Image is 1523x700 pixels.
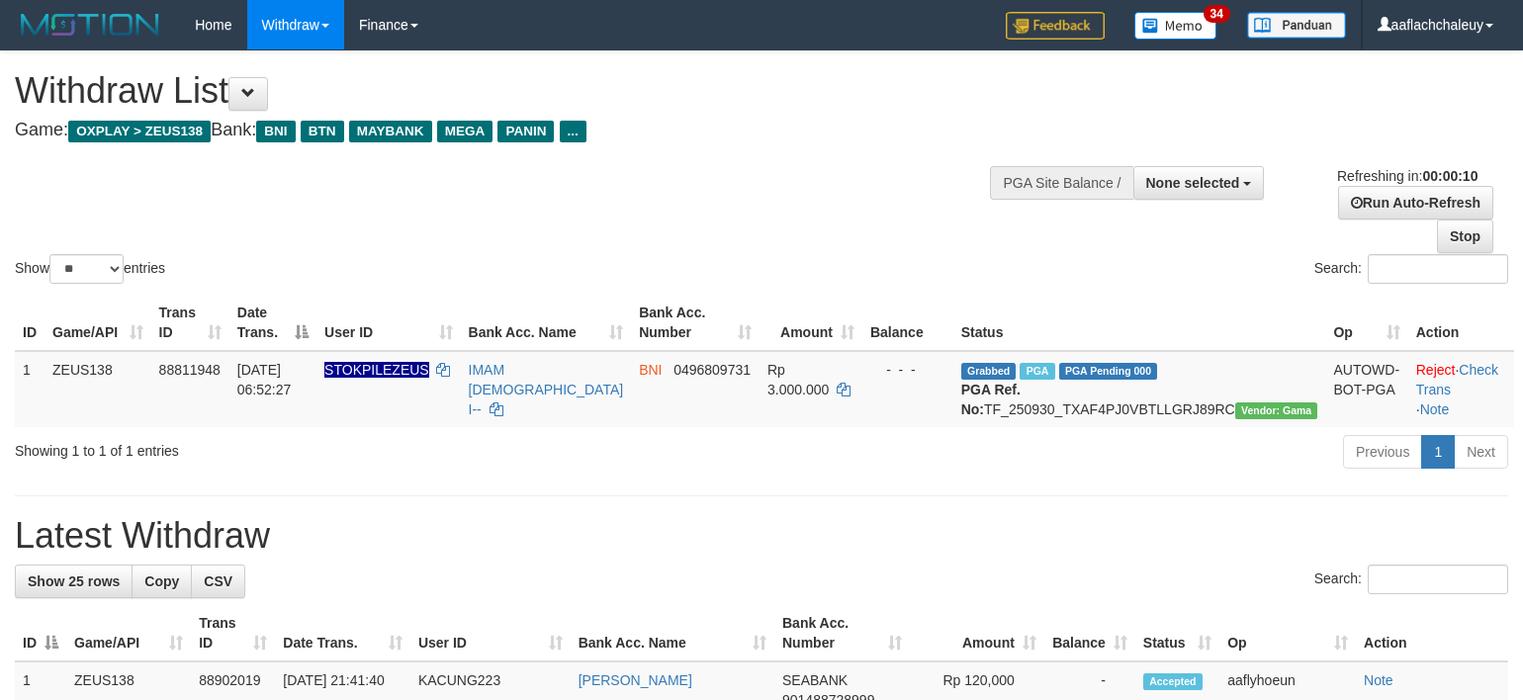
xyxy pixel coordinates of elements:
[256,121,295,142] span: BNI
[1343,435,1422,469] a: Previous
[15,433,620,461] div: Showing 1 to 1 of 1 entries
[204,573,232,589] span: CSV
[1420,401,1450,417] a: Note
[469,362,624,417] a: IMAM [DEMOGRAPHIC_DATA] I--
[437,121,493,142] span: MEGA
[229,295,316,351] th: Date Trans.: activate to sort column descending
[15,351,45,427] td: 1
[461,295,632,351] th: Bank Acc. Name: activate to sort column ascending
[1247,12,1346,39] img: panduan.png
[15,254,165,284] label: Show entries
[1059,363,1158,380] span: PGA Pending
[497,121,554,142] span: PANIN
[1235,402,1318,419] span: Vendor URL: https://trx31.1velocity.biz
[1408,295,1514,351] th: Action
[631,295,760,351] th: Bank Acc. Number: activate to sort column ascending
[15,516,1508,556] h1: Latest Withdraw
[1006,12,1105,40] img: Feedback.jpg
[571,605,774,661] th: Bank Acc. Name: activate to sort column ascending
[782,672,848,688] span: SEABANK
[1314,254,1508,284] label: Search:
[66,605,191,661] th: Game/API: activate to sort column ascending
[1314,565,1508,594] label: Search:
[1133,166,1265,200] button: None selected
[1135,605,1219,661] th: Status: activate to sort column ascending
[15,121,996,140] h4: Game: Bank:
[1416,362,1456,378] a: Reject
[301,121,344,142] span: BTN
[15,71,996,111] h1: Withdraw List
[767,362,829,397] span: Rp 3.000.000
[760,295,862,351] th: Amount: activate to sort column ascending
[15,295,45,351] th: ID
[1325,295,1407,351] th: Op: activate to sort column ascending
[1325,351,1407,427] td: AUTOWD-BOT-PGA
[1454,435,1508,469] a: Next
[961,382,1021,417] b: PGA Ref. No:
[961,363,1017,380] span: Grabbed
[191,605,275,661] th: Trans ID: activate to sort column ascending
[990,166,1132,200] div: PGA Site Balance /
[15,605,66,661] th: ID: activate to sort column descending
[1143,673,1203,690] span: Accepted
[953,295,1326,351] th: Status
[1146,175,1240,191] span: None selected
[324,362,429,378] span: Nama rekening ada tanda titik/strip, harap diedit
[159,362,221,378] span: 88811948
[774,605,910,661] th: Bank Acc. Number: activate to sort column ascending
[1044,605,1135,661] th: Balance: activate to sort column ascending
[68,121,211,142] span: OXPLAY > ZEUS138
[1408,351,1514,427] td: · ·
[349,121,432,142] span: MAYBANK
[1422,168,1478,184] strong: 00:00:10
[1134,12,1217,40] img: Button%20Memo.svg
[1338,186,1493,219] a: Run Auto-Refresh
[275,605,410,661] th: Date Trans.: activate to sort column ascending
[1368,254,1508,284] input: Search:
[910,605,1043,661] th: Amount: activate to sort column ascending
[45,295,151,351] th: Game/API: activate to sort column ascending
[1020,363,1054,380] span: Marked by aafsreyleap
[316,295,460,351] th: User ID: activate to sort column ascending
[870,360,945,380] div: - - -
[1421,435,1455,469] a: 1
[132,565,192,598] a: Copy
[28,573,120,589] span: Show 25 rows
[45,351,151,427] td: ZEUS138
[862,295,953,351] th: Balance
[1337,168,1478,184] span: Refreshing in:
[639,362,662,378] span: BNI
[15,10,165,40] img: MOTION_logo.png
[237,362,292,397] span: [DATE] 06:52:27
[1437,219,1493,253] a: Stop
[1356,605,1508,661] th: Action
[1364,672,1393,688] a: Note
[191,565,245,598] a: CSV
[144,573,179,589] span: Copy
[673,362,751,378] span: Copy 0496809731 to clipboard
[1416,362,1498,397] a: Check Trans
[15,565,133,598] a: Show 25 rows
[560,121,586,142] span: ...
[1204,5,1230,23] span: 34
[151,295,229,351] th: Trans ID: activate to sort column ascending
[579,672,692,688] a: [PERSON_NAME]
[410,605,571,661] th: User ID: activate to sort column ascending
[953,351,1326,427] td: TF_250930_TXAF4PJ0VBTLLGRJ89RC
[49,254,124,284] select: Showentries
[1219,605,1356,661] th: Op: activate to sort column ascending
[1368,565,1508,594] input: Search:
